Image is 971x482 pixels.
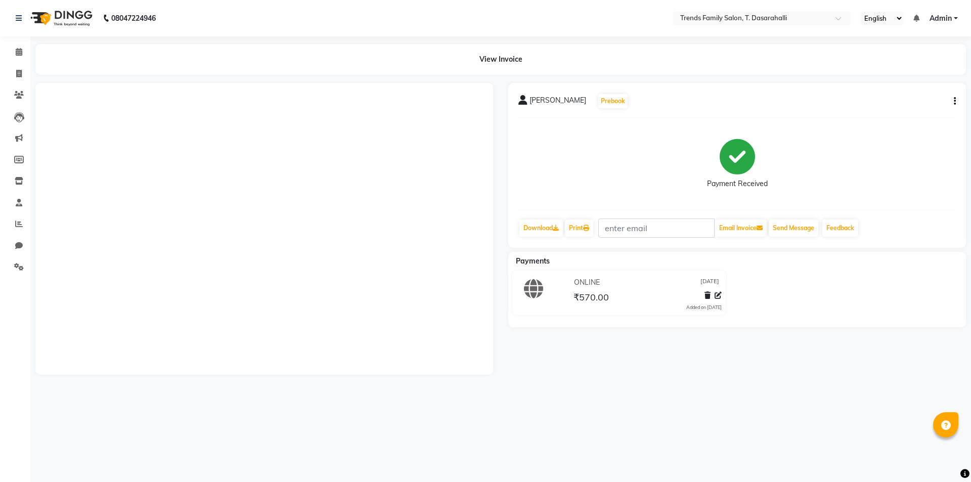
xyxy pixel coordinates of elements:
[573,291,609,305] span: ₹570.00
[930,13,952,24] span: Admin
[26,4,95,32] img: logo
[822,220,858,237] a: Feedback
[529,95,586,109] span: [PERSON_NAME]
[35,44,966,75] div: View Invoice
[700,277,719,288] span: [DATE]
[707,179,768,189] div: Payment Received
[516,256,550,266] span: Payments
[769,220,818,237] button: Send Message
[929,442,961,472] iframe: chat widget
[598,94,628,108] button: Prebook
[111,4,156,32] b: 08047224946
[565,220,593,237] a: Print
[715,220,767,237] button: Email Invoice
[598,218,715,238] input: enter email
[519,220,563,237] a: Download
[686,304,722,311] div: Added on [DATE]
[574,277,600,288] span: ONLINE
